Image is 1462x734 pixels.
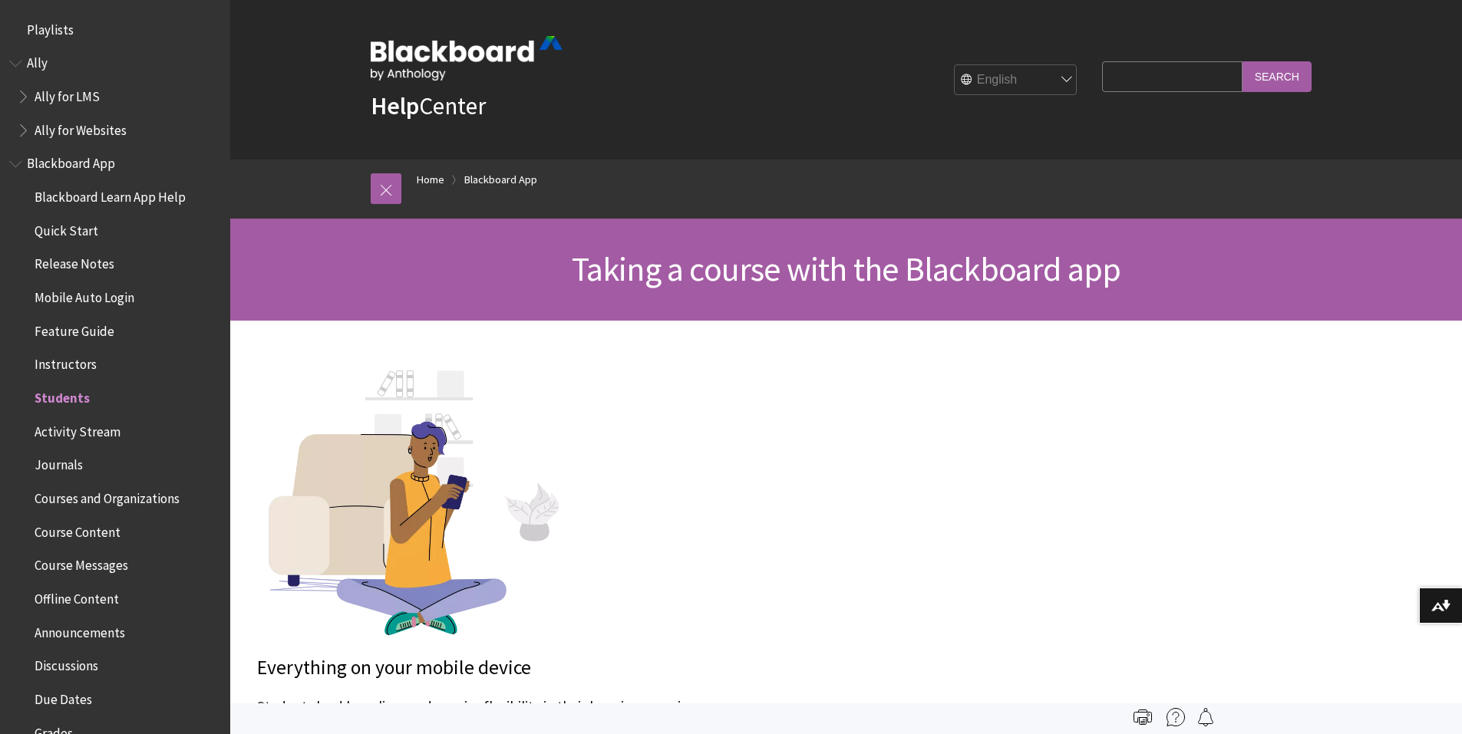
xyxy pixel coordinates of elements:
select: Site Language Selector [955,65,1078,96]
span: Blackboard App [27,151,115,172]
span: Playlists [27,17,74,38]
span: Students [35,385,90,406]
span: Course Messages [35,553,128,574]
span: Journals [35,453,83,473]
span: Discussions [35,653,98,673]
img: Follow this page [1196,708,1215,726]
span: Due Dates [35,686,92,707]
span: Ally for Websites [35,117,127,138]
img: More help [1167,708,1185,726]
span: Feature Guide [35,318,114,339]
span: Quick Start [35,218,98,239]
strong: Help [371,91,419,121]
span: Taking a course with the Blackboard app [572,248,1121,290]
span: Blackboard Learn App Help [35,184,186,205]
img: Blackboard by Anthology [371,36,563,81]
span: Course Content [35,519,120,540]
span: Release Notes [35,252,114,272]
a: Blackboard App [464,170,537,189]
span: Instructors [35,352,97,373]
a: HelpCenter [371,91,486,121]
span: Courses and Organizations [35,485,180,506]
span: Announcements [35,620,125,640]
nav: Book outline for Playlists [9,17,221,43]
span: Activity Stream [35,419,120,439]
span: Ally [27,51,48,71]
p: Everything on your mobile device [257,654,1209,682]
a: Home [417,170,444,189]
span: Mobile Auto Login [35,285,134,305]
span: Offline Content [35,586,119,607]
input: Search [1243,61,1312,91]
img: Print [1134,708,1152,726]
img: Person using a mobile device in their living room [257,351,564,640]
p: Students lead busy lives and require flexibility in their learning experience. [257,696,1209,716]
nav: Book outline for Anthology Ally Help [9,51,221,143]
span: Ally for LMS [35,84,100,104]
